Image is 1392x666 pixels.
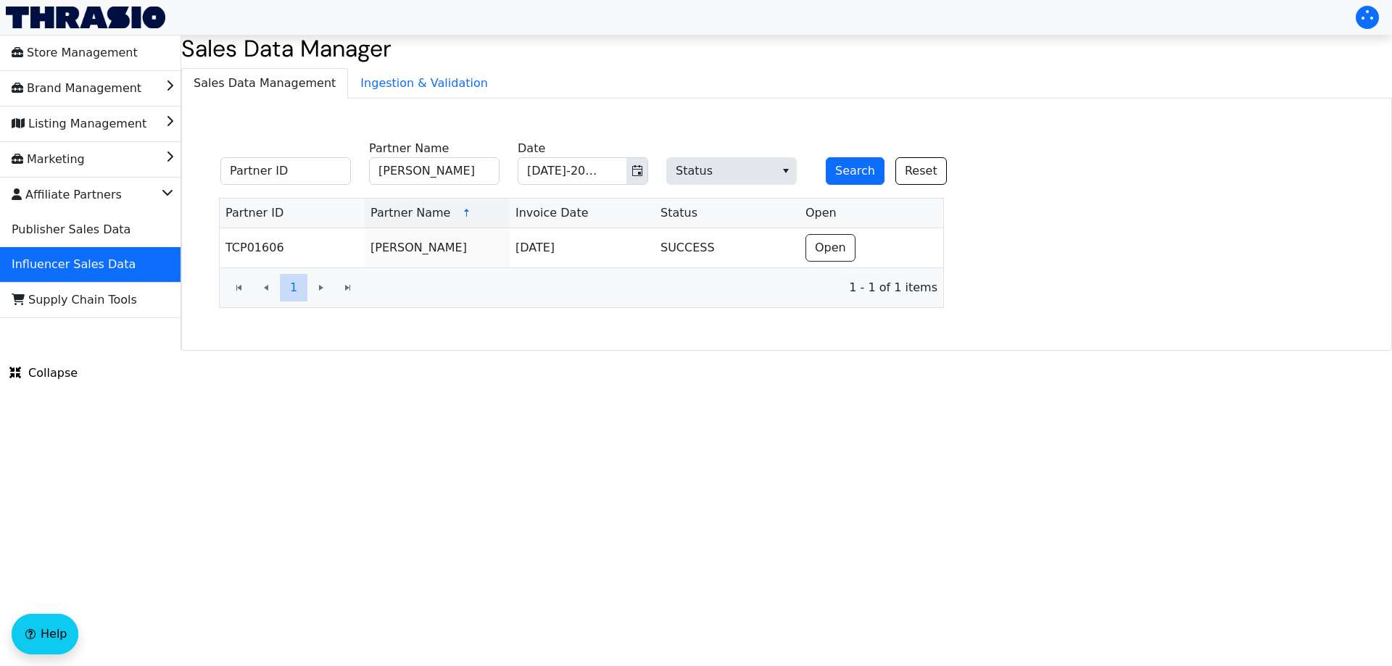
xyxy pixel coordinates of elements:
input: Jul-2025 [518,158,608,184]
button: Search [826,157,884,185]
span: Sales Data Management [182,69,347,98]
td: SUCCESS [655,228,800,267]
div: Page 1 of 1 [220,267,943,307]
span: Help [41,625,67,643]
span: Listing Management [12,112,146,136]
img: Thrasio Logo [6,7,165,28]
span: Partner Name [370,204,450,222]
h2: Sales Data Manager [181,35,1392,62]
span: Influencer Sales Data [12,253,136,276]
button: Page 1 [280,274,307,301]
span: Marketing [12,148,85,171]
button: select [775,158,796,184]
span: Ingestion & Validation [349,69,500,98]
span: Supply Chain Tools [12,288,137,312]
td: TCP01606 [220,228,365,267]
span: Status [660,204,697,222]
span: Publisher Sales Data [12,218,130,241]
button: Reset [895,157,947,185]
button: Toggle calendar [626,158,647,184]
span: Partner ID [225,204,283,222]
span: Status [666,157,797,185]
td: [DATE] [510,228,655,267]
span: 1 [290,279,297,296]
span: Open [815,239,846,257]
label: Date [518,140,545,157]
button: Help floatingactionbutton [12,614,78,654]
span: Brand Management [12,77,141,100]
label: Partner Name [369,140,449,157]
button: Open [805,234,855,262]
span: Store Management [12,41,138,64]
span: Invoice Date [515,204,589,222]
td: [PERSON_NAME] [365,228,510,267]
span: 1 - 1 of 1 items [373,279,937,296]
span: Affiliate Partners [12,183,122,207]
span: Open [805,204,837,222]
span: Collapse [9,365,78,382]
